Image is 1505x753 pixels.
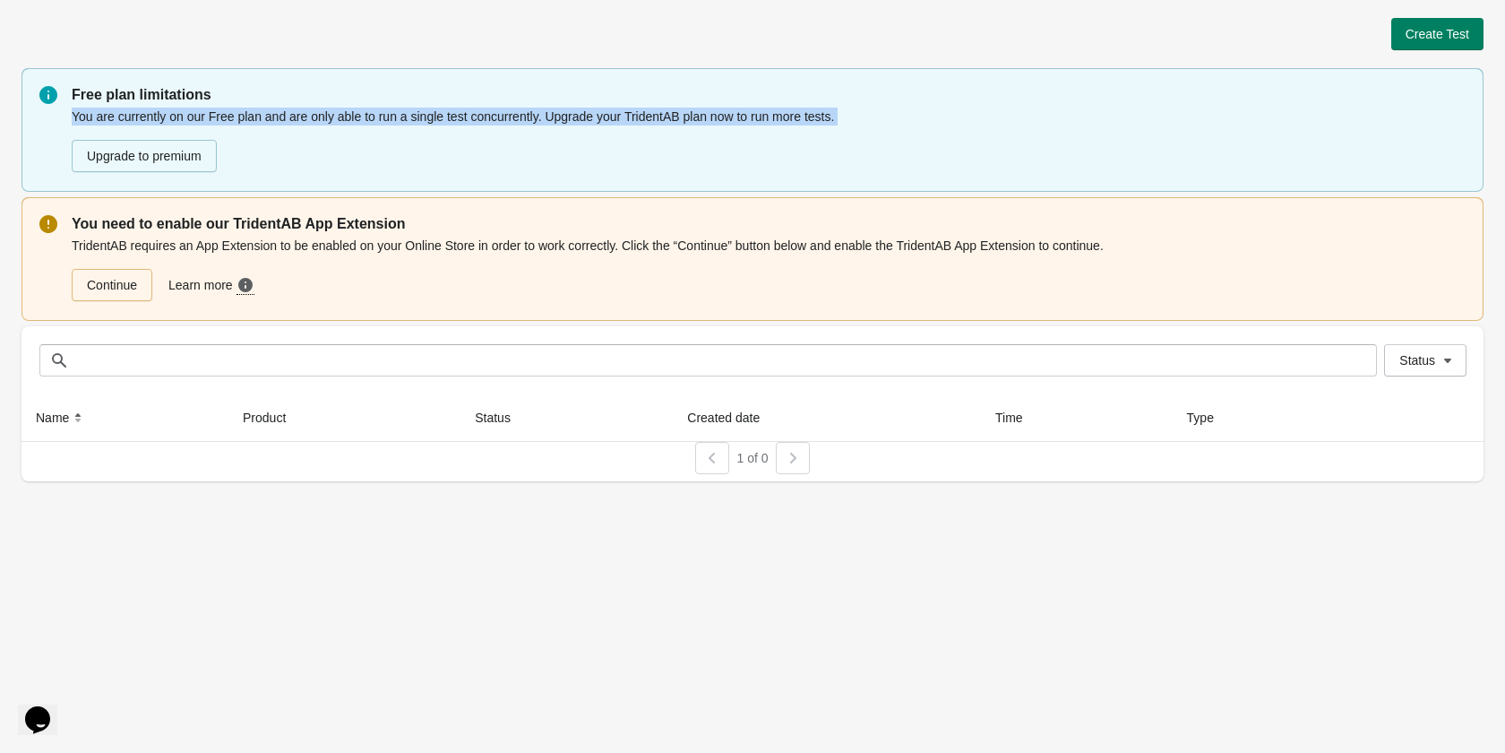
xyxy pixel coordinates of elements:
div: TridentAB requires an App Extension to be enabled on your Online Store in order to work correctly... [72,235,1466,303]
span: Status [1399,353,1435,368]
button: Time [988,402,1048,434]
button: Product [236,402,311,434]
span: 1 of 0 [736,451,768,465]
p: You need to enable our TridentAB App Extension [72,213,1466,235]
button: Created date [680,402,785,434]
a: Learn more [161,269,265,302]
span: Learn more [168,276,236,295]
button: Upgrade to premium [72,140,217,172]
button: Status [1384,344,1466,376]
p: Free plan limitations [72,84,1466,106]
div: You are currently on our Free plan and are only able to run a single test concurrently. Upgrade y... [72,106,1466,174]
span: Create Test [1406,27,1469,41]
iframe: chat widget [18,681,75,735]
button: Type [1180,402,1239,434]
button: Create Test [1391,18,1483,50]
button: Name [29,402,94,434]
a: Continue [72,269,152,301]
button: Status [468,402,536,434]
